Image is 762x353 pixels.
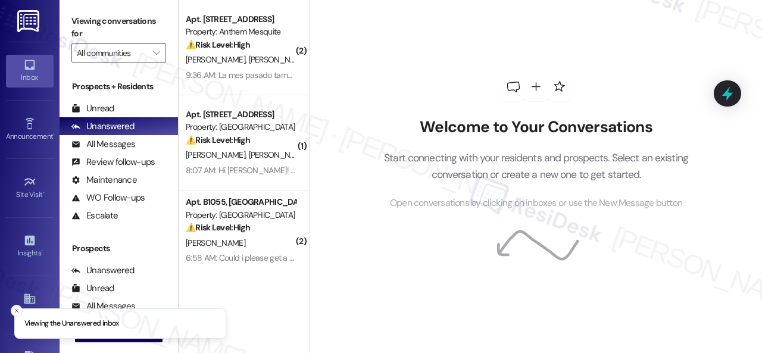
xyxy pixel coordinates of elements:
div: Escalate [71,210,118,222]
div: Property: [GEOGRAPHIC_DATA] [186,121,296,133]
span: Open conversations by clicking on inboxes or use the New Message button [390,196,682,211]
div: Apt. [STREET_ADDRESS] [186,13,296,26]
div: 6:58 AM: Could i please get a response? [186,252,326,263]
p: Viewing the Unanswered inbox [24,318,119,329]
p: Start connecting with your residents and prospects. Select an existing conversation or create a n... [366,149,707,183]
div: Apt. [STREET_ADDRESS] [186,108,296,121]
span: [PERSON_NAME] [186,54,249,65]
img: ResiDesk Logo [17,10,42,32]
a: Insights • [6,230,54,263]
div: All Messages [71,138,135,151]
div: Property: [GEOGRAPHIC_DATA] [186,209,296,221]
span: • [43,189,45,197]
a: Inbox [6,55,54,87]
div: Apt. B1055, [GEOGRAPHIC_DATA] [186,196,296,208]
div: WO Follow-ups [71,192,145,204]
div: Unanswered [71,120,135,133]
span: • [41,247,43,255]
i:  [153,48,160,58]
span: [PERSON_NAME] [186,149,249,160]
div: Prospects + Residents [60,80,178,93]
button: Close toast [11,305,23,317]
span: [PERSON_NAME] [249,54,308,65]
strong: ⚠️ Risk Level: High [186,222,250,233]
div: Archived on [DATE] [185,265,297,280]
h2: Welcome to Your Conversations [366,118,707,137]
a: Buildings [6,289,54,321]
div: Unread [71,102,114,115]
span: [PERSON_NAME] [249,149,308,160]
div: Prospects [60,242,178,255]
a: Site Visit • [6,172,54,204]
div: Unanswered [71,264,135,277]
div: Unread [71,282,114,295]
span: • [53,130,55,139]
input: All communities [77,43,147,63]
strong: ⚠️ Risk Level: High [186,135,250,145]
span: [PERSON_NAME] [186,238,245,248]
div: Review follow-ups [71,156,155,168]
div: Maintenance [71,174,137,186]
div: Property: Anthem Mesquite [186,26,296,38]
strong: ⚠️ Risk Level: High [186,39,250,50]
label: Viewing conversations for [71,12,166,43]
